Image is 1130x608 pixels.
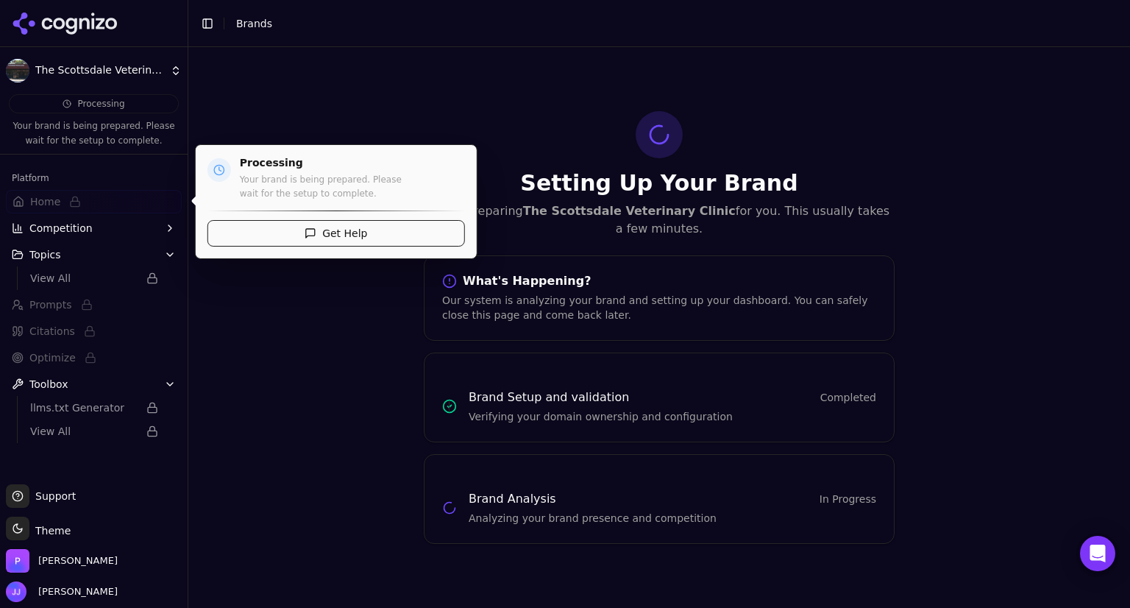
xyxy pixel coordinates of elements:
[30,400,138,415] span: llms.txt Generator
[469,490,556,508] h3: Brand Analysis
[6,582,26,602] img: Jen Jones
[30,271,138,286] span: View All
[442,293,876,322] div: Our system is analyzing your brand and setting up your dashboard. You can safely close this page ...
[32,585,118,598] span: [PERSON_NAME]
[29,297,72,312] span: Prompts
[236,18,272,29] span: Brands
[6,216,182,240] button: Competition
[29,247,61,262] span: Topics
[29,377,68,392] span: Toolbox
[207,220,465,247] button: Get Help
[30,424,138,439] span: View All
[469,511,876,526] p: Analyzing your brand presence and competition
[442,274,876,289] div: What's Happening?
[820,492,876,506] span: In Progress
[6,372,182,396] button: Toolbox
[30,194,60,209] span: Home
[6,59,29,82] img: The Scottsdale Veterinary Clinic
[38,554,118,568] span: Perrill
[6,243,182,266] button: Topics
[29,525,71,537] span: Theme
[29,221,93,236] span: Competition
[236,16,272,31] nav: breadcrumb
[6,549,29,573] img: Perrill
[469,389,629,406] h3: Brand Setup and validation
[6,582,118,602] button: Open user button
[77,98,124,110] span: Processing
[469,409,876,424] p: Verifying your domain ownership and configuration
[240,173,465,202] p: Your brand is being prepared. Please wait for the setup to complete.
[29,489,76,503] span: Support
[29,324,75,339] span: Citations
[424,202,895,238] p: We're preparing for you. This usually takes a few minutes.
[820,390,876,405] span: Completed
[1080,536,1115,571] div: Open Intercom Messenger
[523,204,736,218] strong: The Scottsdale Veterinary Clinic
[6,549,118,573] button: Open organization switcher
[35,64,164,77] span: The Scottsdale Veterinary Clinic
[424,170,895,197] h1: Setting Up Your Brand
[6,166,182,190] div: Platform
[240,157,465,170] h4: Processing
[29,350,76,365] span: Optimize
[9,119,179,148] p: Your brand is being prepared. Please wait for the setup to complete.
[322,226,367,241] span: Get Help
